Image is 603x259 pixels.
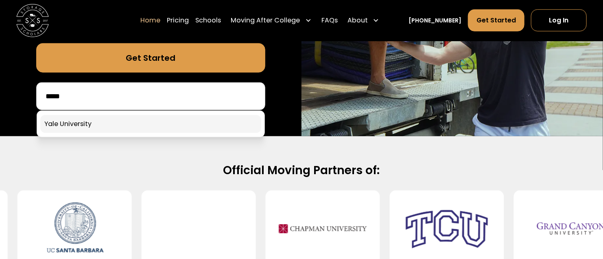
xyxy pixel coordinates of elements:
a: Log In [531,9,586,31]
div: Moving After College [228,9,315,32]
a: Get Started [468,9,524,31]
a: Pricing [167,9,189,32]
a: FAQs [321,9,338,32]
a: Home [140,9,160,32]
a: Schools [196,9,221,32]
a: [PHONE_NUMBER] [409,16,461,25]
img: Storage Scholars main logo [16,4,49,37]
div: About [347,15,368,25]
h2: Official Moving Partners of: [40,163,563,178]
div: About [344,9,382,32]
a: Get Started [36,43,265,73]
div: Moving After College [231,15,300,25]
